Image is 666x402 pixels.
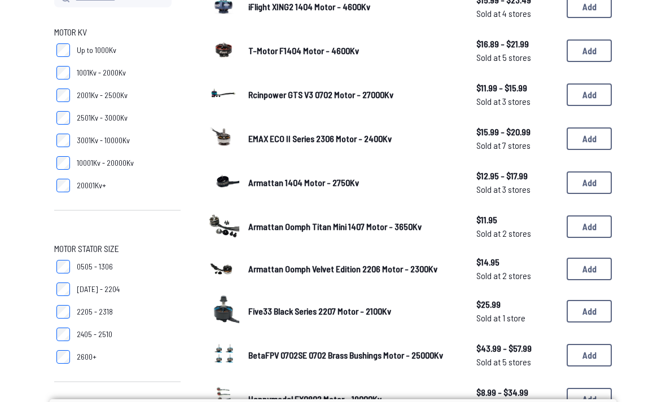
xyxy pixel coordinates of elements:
span: 2205 - 2318 [77,306,113,317]
button: Add [567,127,612,150]
span: Sold at 7 stores [476,139,558,152]
span: 10001Kv - 20000Kv [77,157,134,169]
span: $43.99 - $57.99 [476,342,558,355]
span: Sold at 2 stores [476,269,558,282]
span: 0505 - 1306 [77,261,113,272]
span: iFlight XING2 1404 Motor - 4600Kv [248,1,370,12]
a: Armattan 1404 Motor - 2750Kv [248,176,458,189]
input: 1001Kv - 2000Kv [56,66,70,79]
input: 2600+ [56,350,70,364]
span: 2501Kv - 3000Kv [77,112,128,123]
img: image [208,121,239,153]
img: image [208,338,239,369]
button: Add [567,344,612,366]
span: $11.95 [476,213,558,227]
input: 0505 - 1306 [56,260,70,273]
span: Sold at 2 stores [476,227,558,240]
span: $11.99 - $15.99 [476,81,558,95]
input: 20001Kv+ [56,179,70,192]
a: image [208,121,239,156]
span: $14.95 [476,255,558,269]
span: Sold at 5 stores [476,355,558,369]
img: image [208,258,239,279]
input: 10001Kv - 20000Kv [56,156,70,170]
a: Armattan Oomph Titan Mini 1407 Motor - 3650Kv [248,220,458,233]
span: Armattan Oomph Titan Mini 1407 Motor - 3650Kv [248,221,422,232]
span: 2405 - 2510 [77,329,112,340]
span: $15.99 - $20.99 [476,125,558,139]
a: image [208,294,239,329]
span: T-Motor F1404 Motor - 4600Kv [248,45,359,56]
span: $8.99 - $34.99 [476,386,558,399]
img: image [208,33,239,65]
button: Add [567,300,612,323]
span: Sold at 3 stores [476,95,558,108]
input: Up to 1000Kv [56,43,70,57]
span: Motor KV [54,25,87,39]
img: image [208,294,239,325]
a: image [208,209,239,244]
input: 2501Kv - 3000Kv [56,111,70,125]
span: $16.89 - $21.99 [476,37,558,51]
a: image [208,253,239,285]
a: BetaFPV 0702SE 0702 Brass Bushings Motor - 25000Kv [248,348,458,362]
span: Sold at 3 stores [476,183,558,196]
img: image [208,77,239,109]
span: 20001Kv+ [77,180,106,191]
a: Armattan Oomph Velvet Edition 2206 Motor - 2300Kv [248,262,458,276]
span: EMAX ECO II Series 2306 Motor - 2400Kv [248,133,392,144]
span: Sold at 4 stores [476,7,558,20]
span: [DATE] - 2204 [77,284,120,295]
img: image [208,165,239,197]
span: Rcinpower GTS V3 0702 Motor - 27000Kv [248,89,393,100]
span: 2001Kv - 2500Kv [77,90,128,101]
button: Add [567,215,612,238]
a: T-Motor F1404 Motor - 4600Kv [248,44,458,58]
input: [DATE] - 2204 [56,282,70,296]
a: Rcinpower GTS V3 0702 Motor - 27000Kv [248,88,458,101]
input: 3001Kv - 10000Kv [56,134,70,147]
span: $25.99 [476,298,558,311]
span: 3001Kv - 10000Kv [77,135,130,146]
button: Add [567,39,612,62]
input: 2205 - 2318 [56,305,70,319]
span: Motor Stator Size [54,242,119,255]
a: image [208,165,239,200]
button: Add [567,171,612,194]
span: Armattan 1404 Motor - 2750Kv [248,177,359,188]
a: image [208,77,239,112]
span: Sold at 1 store [476,311,558,325]
span: $12.95 - $17.99 [476,169,558,183]
button: Add [567,83,612,106]
span: 1001Kv - 2000Kv [77,67,126,78]
span: Five33 Black Series 2207 Motor - 2100Kv [248,306,391,316]
input: 2001Kv - 2500Kv [56,89,70,102]
a: image [208,338,239,373]
a: EMAX ECO II Series 2306 Motor - 2400Kv [248,132,458,145]
span: BetaFPV 0702SE 0702 Brass Bushings Motor - 25000Kv [248,350,443,360]
span: Up to 1000Kv [77,45,116,56]
span: Armattan Oomph Velvet Edition 2206 Motor - 2300Kv [248,263,437,274]
img: image [208,209,239,241]
span: Sold at 5 stores [476,51,558,64]
a: Five33 Black Series 2207 Motor - 2100Kv [248,304,458,318]
a: image [208,33,239,68]
button: Add [567,258,612,280]
span: 2600+ [77,351,97,363]
input: 2405 - 2510 [56,328,70,341]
